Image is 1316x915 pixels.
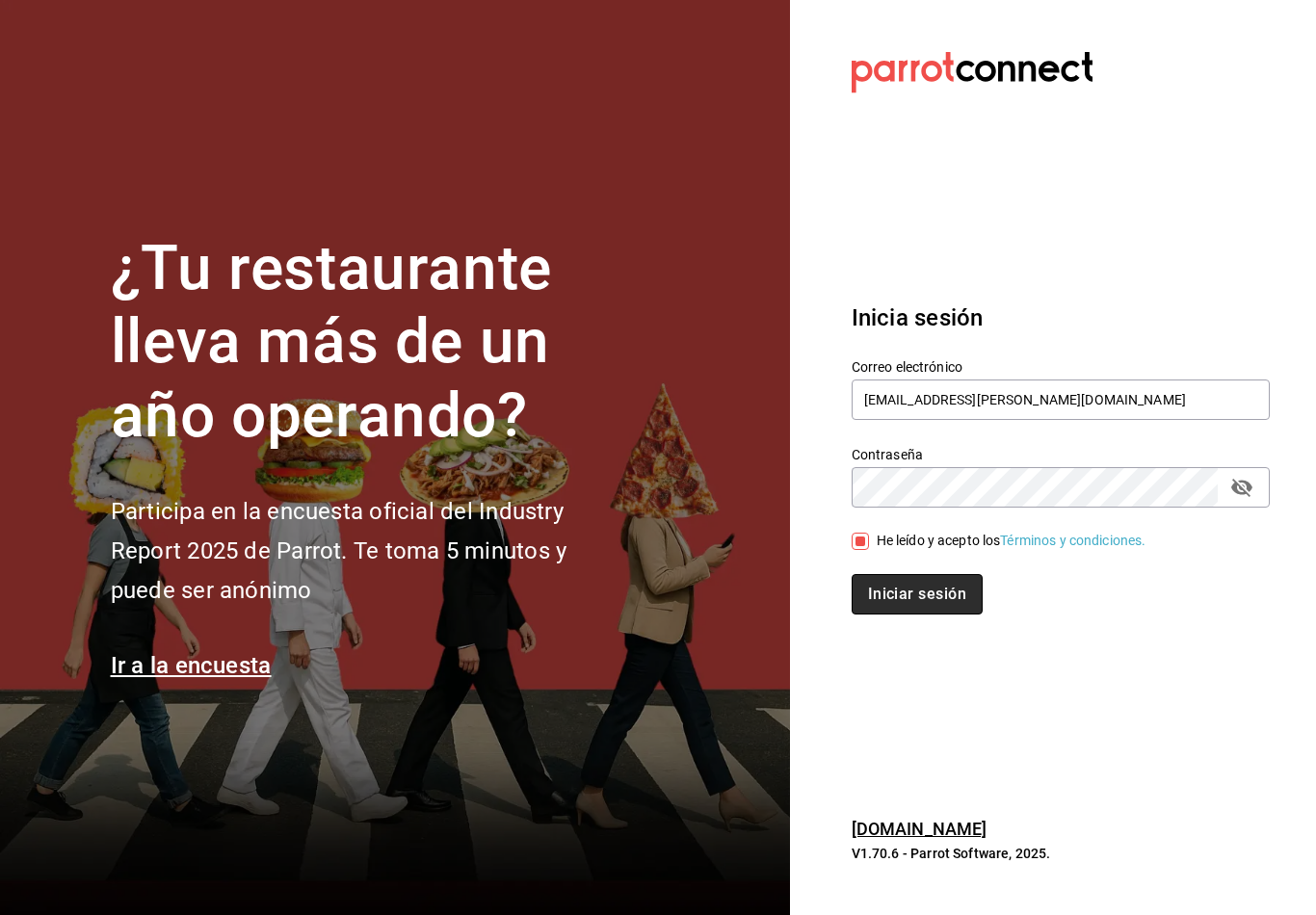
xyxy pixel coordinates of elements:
label: Correo electrónico [852,359,1270,373]
a: Términos y condiciones. [1000,533,1145,548]
button: passwordField [1225,471,1258,504]
a: [DOMAIN_NAME] [852,819,987,839]
h1: ¿Tu restaurante lleva más de un año operando? [111,232,631,454]
button: Iniciar sesión [852,574,983,614]
h3: Inicia sesión [852,301,1270,335]
label: Contraseña [852,447,1270,460]
div: He leído y acepto los [877,531,1146,551]
h2: Participa en la encuesta oficial del Industry Report 2025 de Parrot. Te toma 5 minutos y puede se... [111,492,631,610]
a: Ir a la encuesta [111,652,272,679]
input: Ingresa tu correo electrónico [852,379,1270,420]
p: V1.70.6 - Parrot Software, 2025. [852,844,1270,863]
